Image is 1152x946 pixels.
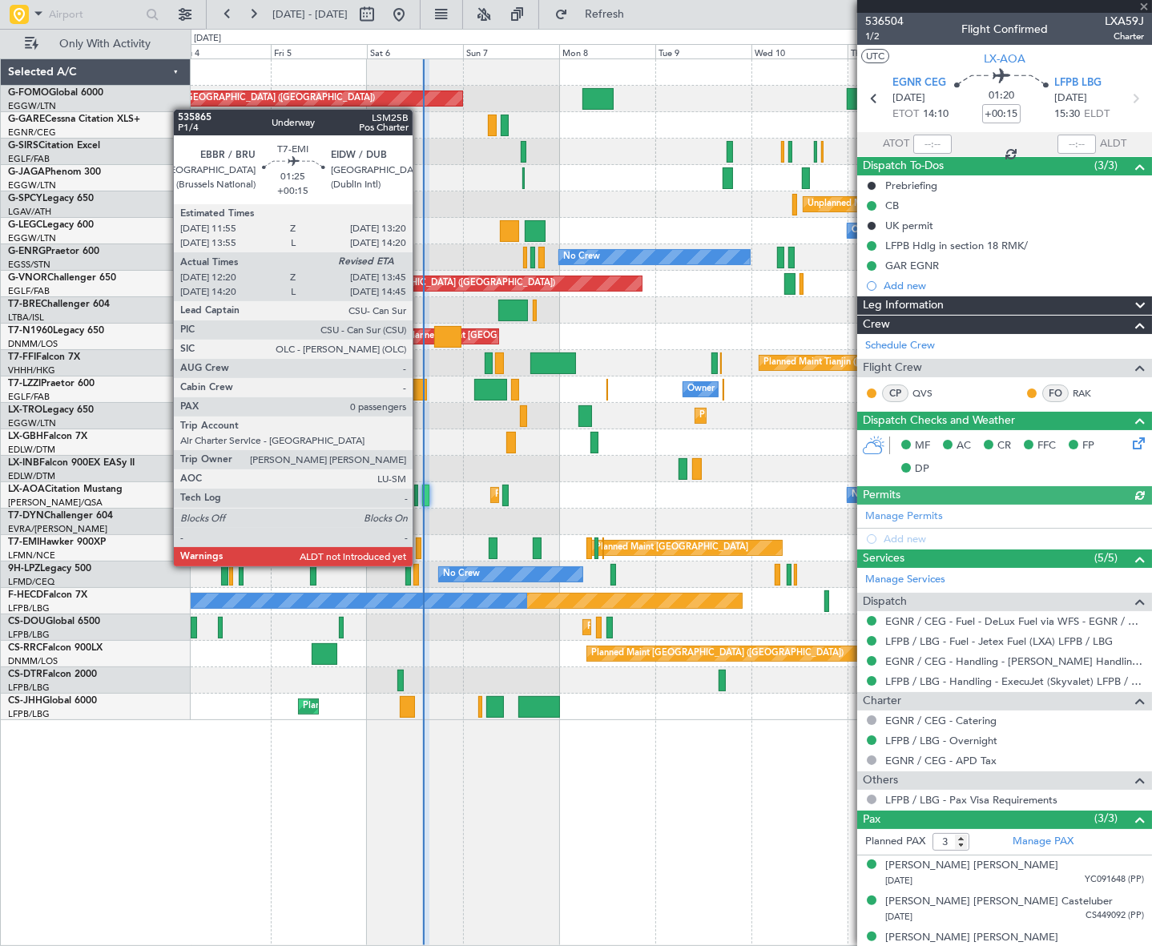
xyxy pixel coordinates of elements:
a: CS-DOUGlobal 6500 [8,617,100,626]
div: Thu 11 [848,44,944,58]
a: EGGW/LTN [8,232,56,244]
a: LX-TROLegacy 650 [8,405,94,415]
span: FP [1082,438,1094,454]
a: EGNR / CEG - Handling - [PERSON_NAME] Handling Services EGNR / CEG [885,654,1144,668]
a: EGLF/FAB [8,153,50,165]
a: LFPB/LBG [8,629,50,641]
span: [DATE] - [DATE] [272,7,348,22]
span: ATOT [883,136,909,152]
div: No Crew [443,562,480,586]
a: EVRA/[PERSON_NAME] [8,523,107,535]
button: Refresh [547,2,643,27]
a: G-GARECessna Citation XLS+ [8,115,140,124]
a: RAK [1073,386,1109,401]
div: Flight Confirmed [961,22,1048,38]
a: DNMM/LOS [8,655,58,667]
div: Planned Maint [GEOGRAPHIC_DATA] ([GEOGRAPHIC_DATA]) [303,694,555,719]
a: LFPB / LBG - Fuel - Jetex Fuel (LXA) LFPB / LBG [885,634,1113,648]
a: LX-GBHFalcon 7X [8,432,87,441]
div: [PERSON_NAME] [PERSON_NAME] [885,858,1058,874]
div: UK permit [885,219,933,232]
div: LFPB Hdlg in section 18 RMK/ [885,239,1028,252]
span: T7-LZZI [8,379,41,388]
span: CS-JHH [8,696,42,706]
a: LFPB/LBG [8,602,50,614]
div: Fri 5 [271,44,367,58]
a: EGSS/STN [8,259,50,271]
a: T7-EMIHawker 900XP [8,537,106,547]
div: No Crew [563,245,600,269]
div: Owner [687,377,715,401]
div: Wed 10 [751,44,848,58]
div: GAR EGNR [885,259,939,272]
a: LFMD/CEQ [8,576,54,588]
a: LX-INBFalcon 900EX EASy II [8,458,135,468]
a: LFPB / LBG - Handling - ExecuJet (Skyvalet) LFPB / LBG [885,674,1144,688]
div: Planned Maint [GEOGRAPHIC_DATA] ([GEOGRAPHIC_DATA]) [587,615,840,639]
div: Planned Maint [GEOGRAPHIC_DATA] ([GEOGRAPHIC_DATA]) [123,87,375,111]
div: [PERSON_NAME] [PERSON_NAME] Casteluber [885,894,1113,910]
span: T7-FFI [8,352,36,362]
a: 9H-LPZLegacy 500 [8,564,91,574]
a: T7-N1960Legacy 650 [8,326,104,336]
a: LFPB / LBG - Pax Visa Requirements [885,793,1057,807]
a: EGNR / CEG - Catering [885,714,997,727]
span: 536504 [865,13,904,30]
div: Thu 4 [175,44,271,58]
div: Tue 9 [655,44,751,58]
span: ALDT [1100,136,1126,152]
span: LXA59J [1105,13,1144,30]
a: CS-JHHGlobal 6000 [8,696,97,706]
a: G-VNORChallenger 650 [8,273,116,283]
span: Charter [1105,30,1144,43]
span: (3/3) [1094,157,1118,174]
span: LX-AOA [984,50,1025,67]
span: AC [957,438,971,454]
span: Others [863,771,898,790]
span: 01:20 [989,88,1014,104]
div: CP [882,384,908,402]
span: Flight Crew [863,359,922,377]
a: EGNR/CEG [8,127,56,139]
a: DNMM/LOS [8,338,58,350]
span: Refresh [571,9,638,20]
span: [DATE] [1054,91,1087,107]
a: LGAV/ATH [8,206,51,218]
span: Dispatch To-Dos [863,157,944,175]
span: T7-N1960 [8,326,53,336]
a: T7-BREChallenger 604 [8,300,110,309]
div: Add new [884,279,1144,292]
div: Mon 8 [559,44,655,58]
span: [DATE] [885,875,912,887]
span: ETOT [892,107,919,123]
span: T7-EMI [8,537,39,547]
span: MF [915,438,930,454]
a: CS-RRCFalcon 900LX [8,643,103,653]
div: Planned Maint [GEOGRAPHIC_DATA] ([GEOGRAPHIC_DATA]) [495,483,747,507]
span: 9H-LPZ [8,564,40,574]
a: EGLF/FAB [8,391,50,403]
span: LX-TRO [8,405,42,415]
a: EGLF/FAB [8,285,50,297]
span: G-ENRG [8,247,46,256]
a: Manage PAX [1013,834,1073,850]
span: (3/3) [1094,810,1118,827]
span: Leg Information [863,296,944,315]
span: 14:10 [923,107,949,123]
span: Pax [863,811,880,829]
a: LX-AOACitation Mustang [8,485,123,494]
a: G-JAGAPhenom 300 [8,167,101,177]
a: EGGW/LTN [8,417,56,429]
a: G-LEGCLegacy 600 [8,220,94,230]
span: G-FOMO [8,88,49,98]
div: [PERSON_NAME] [PERSON_NAME] [885,930,1058,946]
span: Crew [863,316,890,334]
span: CS449092 (PP) [1086,909,1144,923]
div: Sun 7 [463,44,559,58]
span: Only With Activity [42,38,169,50]
a: [PERSON_NAME]/QSA [8,497,103,509]
div: Planned Maint [GEOGRAPHIC_DATA] ([GEOGRAPHIC_DATA]) [591,642,844,666]
a: T7-FFIFalcon 7X [8,352,80,362]
span: LX-INB [8,458,39,468]
div: CB [885,199,899,212]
